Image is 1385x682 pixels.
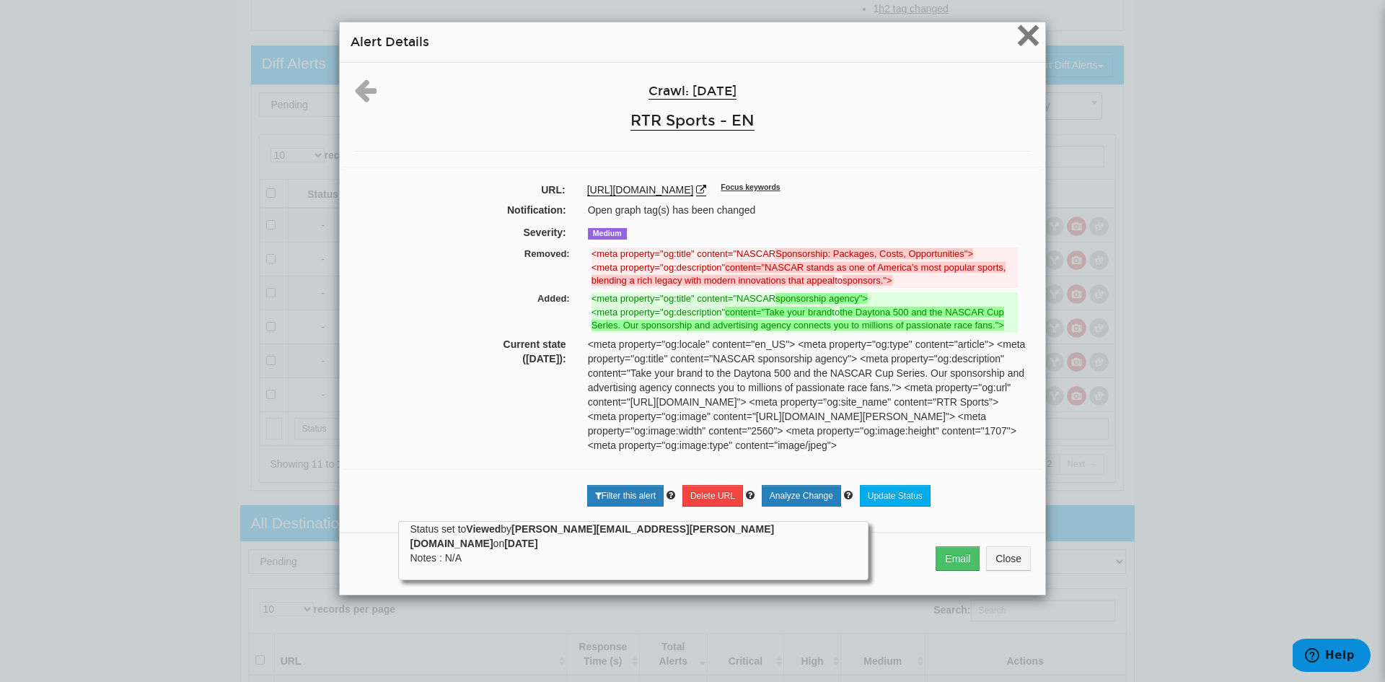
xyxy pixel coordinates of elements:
a: [URL][DOMAIN_NAME] [587,184,694,196]
label: Severity: [346,225,577,240]
div: Open graph tag(s) has been changed [577,203,1039,217]
a: Analyze Change [762,485,841,507]
strong: [PERSON_NAME][EMAIL_ADDRESS][PERSON_NAME][DOMAIN_NAME] [410,523,774,549]
a: Update Status [860,485,931,507]
span: Medium [588,228,627,240]
a: RTR Sports - EN [630,111,755,131]
ins: <meta property="og:title" content="NASCAR [592,292,1018,306]
button: Email [936,546,980,571]
div: <meta property="og:locale" content="en_US"> <meta property="og:type" content="article"> <meta pro... [577,337,1039,453]
a: Filter this alert [587,485,664,507]
button: Close [986,546,1031,571]
strong: [DATE] [504,538,537,549]
strong: Sponsorship: Packages, Costs, Opportunities"> [775,248,973,259]
label: Current state ([DATE]): [346,337,577,366]
a: Previous alert [354,90,377,102]
label: Removed: [356,248,581,261]
del: <meta property="og:title" content="NASCAR [592,248,1018,261]
button: Close [1016,23,1041,52]
ins: <meta property="og:description" to [592,306,1018,333]
label: Notification: [346,203,577,217]
strong: sponsors."> [843,275,892,286]
strong: sponsorship agency"> [775,293,868,304]
div: Status set to by on Notes : N/A [410,522,857,565]
label: Added: [356,292,581,306]
sup: Focus keywords [721,183,780,191]
strong: content="Take your brand [725,307,832,318]
del: <meta property="og:description" to [592,261,1018,288]
a: Delete URL [682,485,743,507]
iframe: Opens a widget where you can find more information [1293,639,1371,675]
strong: content="NASCAR stands as one of America’s most popular sports, blending a rich legacy with moder... [592,262,1006,287]
a: Crawl: [DATE] [648,84,737,100]
label: URL: [343,183,576,197]
h4: Alert Details [351,33,1034,51]
span: × [1016,11,1041,59]
strong: Viewed [466,523,501,535]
